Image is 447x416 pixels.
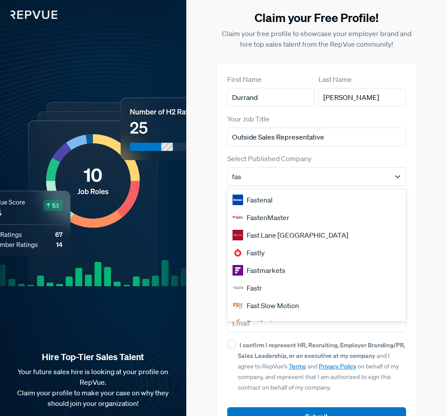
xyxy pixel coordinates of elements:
[217,28,417,49] p: Claim your free profile to showcase your employer brand and hire top sales talent from the RepVue...
[227,114,270,124] label: Your Job Title
[227,128,406,146] input: Title
[227,209,406,226] div: FastenMaster
[227,88,315,107] input: First Name
[233,265,243,276] img: Fastmarkets
[227,314,406,332] input: Email
[318,74,352,85] label: Last Name
[233,247,243,258] img: Fastly
[227,297,406,314] div: Fast Slow Motion
[238,341,405,391] span: and I agree to RepVue’s and on behalf of my company, and represent that I am authorized to sign t...
[233,283,243,293] img: Fastr
[227,314,406,332] div: FastSpring
[217,11,417,25] h3: Claim your Free Profile!
[227,74,262,85] label: First Name
[289,362,306,370] a: Terms
[227,153,311,164] label: Select Published Company
[233,300,243,311] img: Fast Slow Motion
[318,88,406,107] input: Last Name
[319,362,356,370] a: Privacy Policy
[227,191,406,209] div: Fastenal
[227,244,406,261] div: Fastly
[14,351,172,363] strong: Hire Top-Tier Sales Talent
[233,230,243,240] img: Fast Lane North America
[233,212,243,223] img: FastenMaster
[227,261,406,279] div: Fastmarkets
[14,366,172,409] p: Your future sales hire is looking at your profile on RepVue. Claim your profile to make your case...
[227,279,406,297] div: Fastr
[233,195,243,205] img: Fastenal
[233,318,243,328] img: FastSpring
[227,226,406,244] div: Fast Lane [GEOGRAPHIC_DATA]
[238,341,405,360] strong: I confirm I represent HR, Recruiting, Employer Branding/PR, Sales Leadership, or an executive at ...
